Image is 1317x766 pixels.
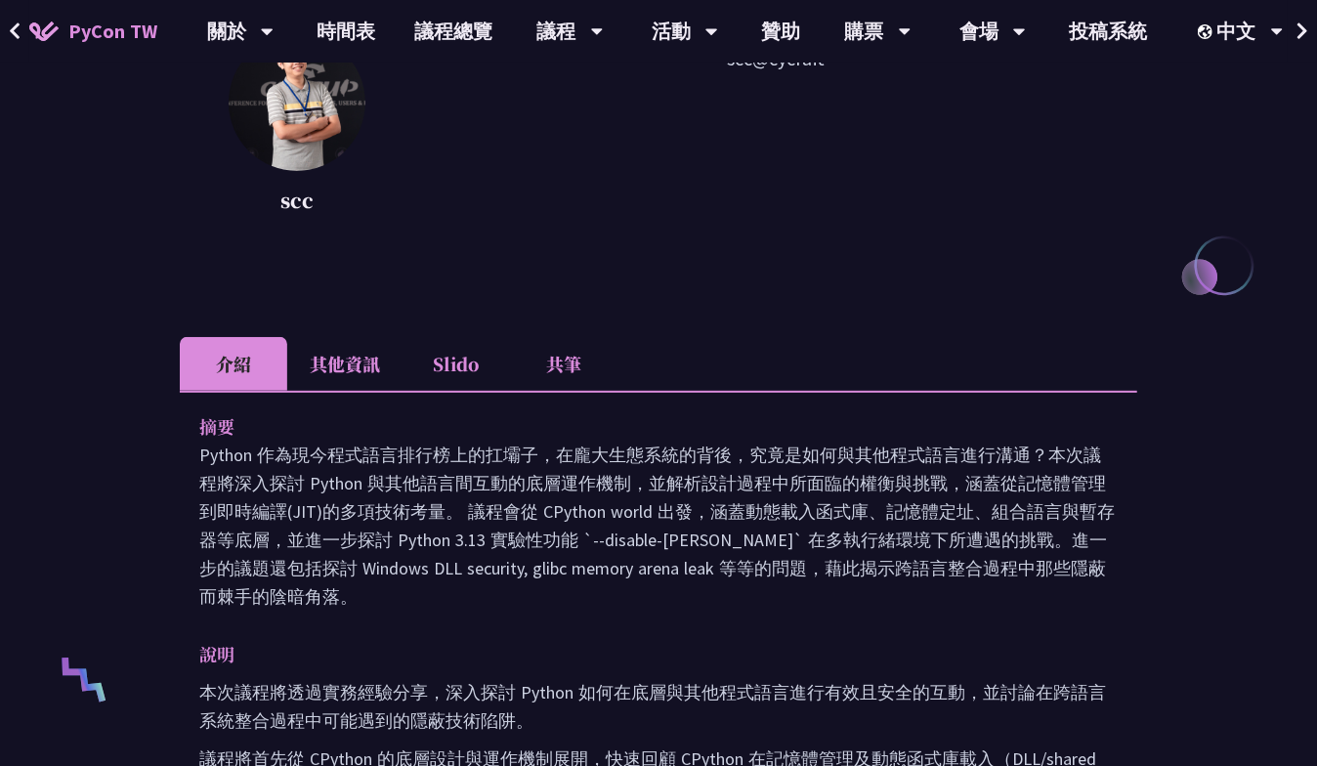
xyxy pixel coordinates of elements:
[68,17,157,46] span: PyCon TW
[199,441,1118,611] p: Python 作為現今程式語言排行榜上的扛壩子，在龐大生態系統的背後，究竟是如何與其他程式語言進行溝通？本次議程將深入探討 Python 與其他語言間互動的底層運作機制，並解析設計過程中所面臨的...
[180,337,287,391] li: 介紹
[29,21,59,41] img: Home icon of PyCon TW 2025
[403,337,510,391] li: Slido
[10,7,177,56] a: PyCon TW
[199,412,1079,441] p: 摘要
[229,34,365,171] img: scc
[414,44,1137,220] p: scc@cycraft
[1198,24,1217,39] img: Locale Icon
[287,337,403,391] li: 其他資訊
[229,186,365,215] p: scc
[510,337,617,391] li: 共筆
[199,640,1079,668] p: 說明
[199,678,1118,735] p: 本次議程將透過實務經驗分享，深入探討 Python 如何在底層與其他程式語言進行有效且安全的互動，並討論在跨語言系統整合過程中可能遇到的隱蔽技術陷阱。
